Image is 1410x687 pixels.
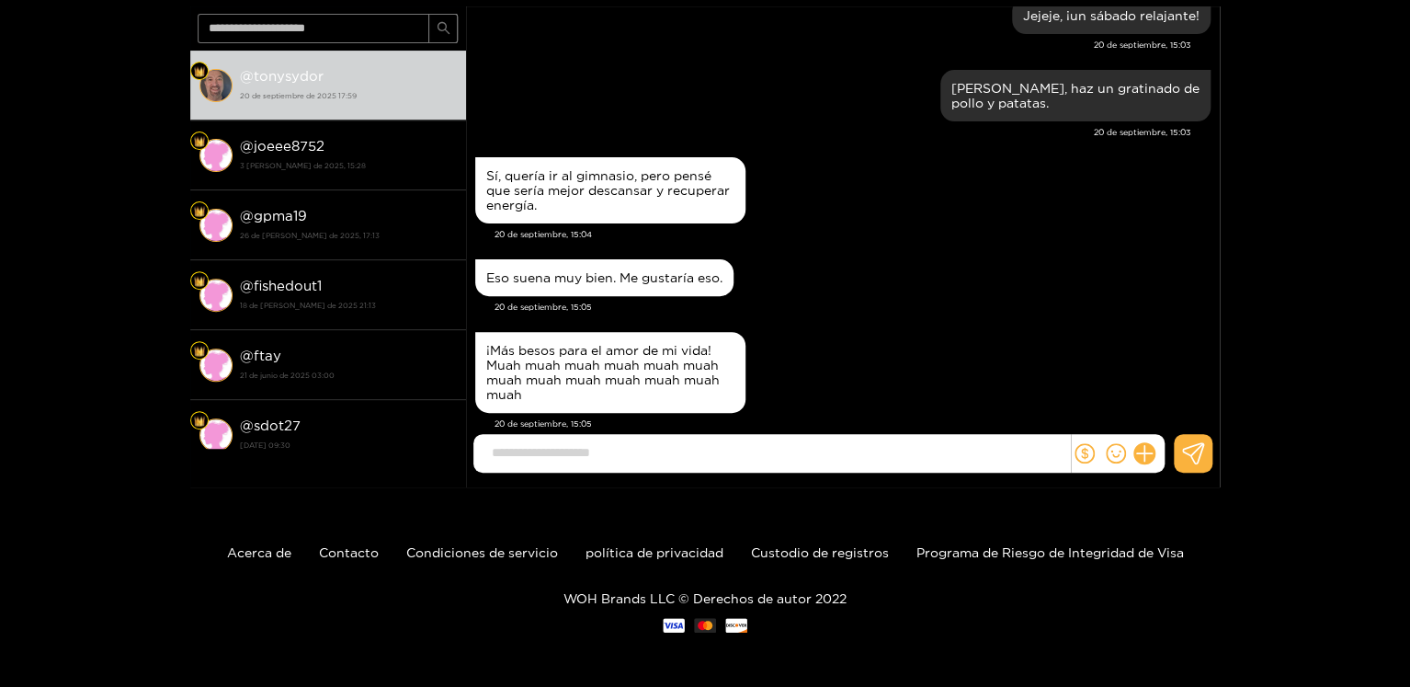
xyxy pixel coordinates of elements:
[194,206,205,217] img: Nivel de ventilador
[495,230,592,239] font: 20 de septiembre, 15:04
[1071,440,1098,467] button: dólar
[240,92,357,99] font: 20 de septiembre de 2025 17:59
[240,418,254,433] font: @
[437,21,450,37] span: buscar
[254,138,324,154] font: joeee8752
[951,81,1200,109] font: [PERSON_NAME], haz un gratinado de pollo y patatas.
[254,208,307,223] font: gpma19
[194,66,205,77] img: Nivel de ventilador
[1106,443,1126,464] span: sonrisa
[916,545,1184,559] a: Programa de Riesgo de Integridad de Visa
[199,139,233,172] img: conversación
[475,259,733,296] div: 20 de septiembre, 15:05
[199,209,233,242] img: conversación
[199,418,233,452] img: conversación
[240,232,380,239] font: 26 de [PERSON_NAME] de 2025, 17:13
[495,303,592,312] font: 20 de septiembre, 15:05
[563,591,847,605] font: WOH Brands LLC © Derechos de autor 2022
[254,418,301,433] font: sdot27
[475,157,745,223] div: 20 de septiembre, 15:04
[240,372,335,379] font: 21 de junio de 2025 03:00
[1023,8,1200,22] font: Jejeje, ¡un sábado relajante!
[319,545,379,559] a: Contacto
[240,278,254,293] font: @
[194,136,205,147] img: Nivel de ventilador
[751,545,889,559] a: Custodio de registros
[194,276,205,287] img: Nivel de ventilador
[240,68,324,84] font: @tonysydor
[240,138,254,154] font: @
[406,545,558,559] a: Condiciones de servicio
[475,332,745,413] div: 20 de septiembre, 15:05
[199,69,233,102] img: conversación
[428,14,458,43] button: buscar
[1094,128,1191,137] font: 20 de septiembre, 15:03
[254,278,322,293] font: fishedout1
[486,168,730,212] font: Sí, quería ir al gimnasio, pero pensé que sería mejor descansar y recuperar energía.
[486,343,720,401] font: ¡Más besos para el amor de mi vida! Muah muah muah muah muah muah muah muah muah muah muah muah muah
[227,545,291,559] a: Acerca de
[240,348,281,363] font: @ftay
[194,346,205,357] img: Nivel de ventilador
[199,349,233,382] img: conversación
[240,302,376,309] font: 18 de [PERSON_NAME] de 2025 21:13
[199,279,233,312] img: conversación
[940,70,1211,121] div: 20 de septiembre, 15:03
[194,416,205,427] img: Nivel de ventilador
[1075,443,1095,464] span: dólar
[240,162,366,169] font: 3 [PERSON_NAME] de 2025, 15:28
[495,419,592,429] font: 20 de septiembre, 15:05
[486,270,722,284] font: Eso suena muy bien. Me gustaría eso.
[586,545,723,559] a: política de privacidad
[1094,40,1191,50] font: 20 de septiembre, 15:03
[240,441,290,449] font: [DATE] 09:30
[240,208,254,223] font: @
